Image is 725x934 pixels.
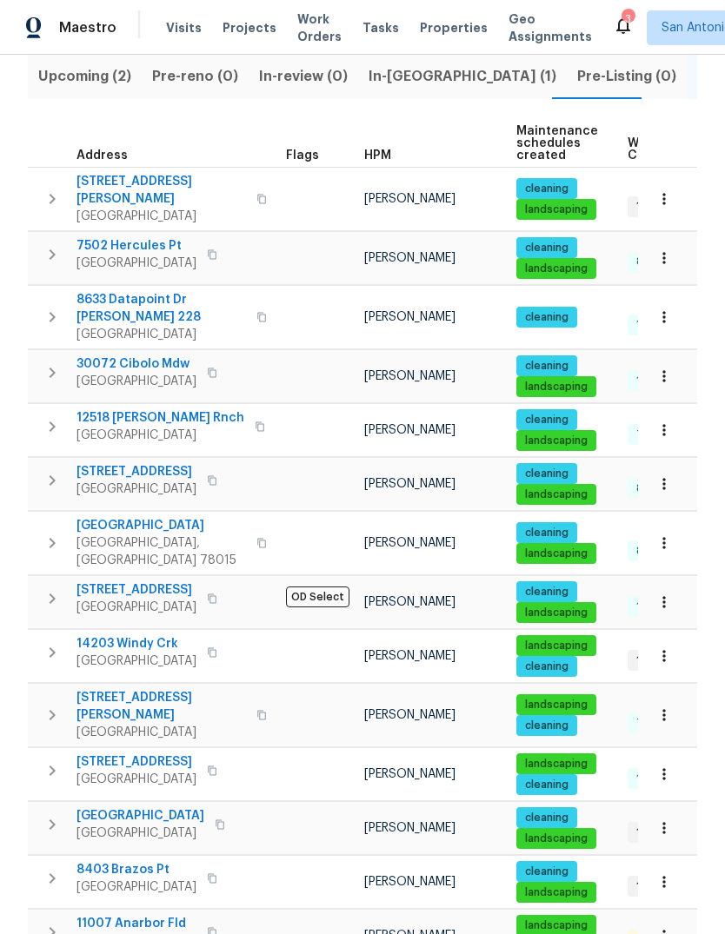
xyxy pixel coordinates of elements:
span: Maestro [59,19,116,36]
span: 1 WIP [629,199,668,214]
span: [GEOGRAPHIC_DATA] [76,373,196,390]
span: 1 WIP [629,879,668,894]
span: [PERSON_NAME] [364,424,456,436]
span: 30072 Cibolo Mdw [76,355,196,373]
span: [GEOGRAPHIC_DATA] [76,517,246,534]
span: cleaning [518,864,575,879]
span: cleaning [518,719,575,733]
span: cleaning [518,526,575,540]
span: 18 Done [629,599,684,614]
span: cleaning [518,182,575,196]
span: [GEOGRAPHIC_DATA], [GEOGRAPHIC_DATA] 78015 [76,534,246,569]
span: 11 Done [629,317,682,332]
span: HPM [364,149,391,162]
span: OD Select [286,586,349,607]
span: landscaping [518,698,595,712]
span: [PERSON_NAME] [364,537,456,549]
span: [PERSON_NAME] [364,650,456,662]
span: landscaping [518,546,595,561]
span: 8 Done [629,481,680,496]
span: Flags [286,149,319,162]
span: 8403 Brazos Pt [76,861,196,878]
span: [PERSON_NAME] [364,822,456,834]
span: [PERSON_NAME] [364,709,456,721]
span: 10 Done [629,772,685,786]
span: landscaping [518,606,595,620]
span: landscaping [518,202,595,217]
span: 1 WIP [629,653,668,668]
span: landscaping [518,262,595,276]
span: Maintenance schedules created [516,125,598,162]
span: [GEOGRAPHIC_DATA] [76,878,196,896]
span: [PERSON_NAME] [364,768,456,780]
span: [STREET_ADDRESS] [76,753,196,771]
span: landscaping [518,639,595,653]
span: Properties [420,19,488,36]
span: landscaping [518,918,595,933]
span: Geo Assignments [509,10,592,45]
span: 8633 Datapoint Dr [PERSON_NAME] 228 [76,291,246,326]
span: 7 Done [629,716,680,731]
span: [STREET_ADDRESS][PERSON_NAME] [76,689,246,724]
span: 1 WIP [629,825,668,840]
span: landscaping [518,434,595,448]
span: cleaning [518,413,575,427]
span: [PERSON_NAME] [364,252,456,264]
span: Work Orders [297,10,342,45]
span: 7502 Hercules Pt [76,237,196,255]
span: [GEOGRAPHIC_DATA] [76,427,244,444]
span: [GEOGRAPHIC_DATA] [76,652,196,670]
span: 14203 Windy Crk [76,635,196,652]
span: cleaning [518,467,575,481]
span: cleaning [518,659,575,674]
span: cleaning [518,811,575,825]
span: cleaning [518,359,575,374]
div: 3 [622,10,634,28]
span: Address [76,149,128,162]
span: cleaning [518,310,575,325]
span: [GEOGRAPHIC_DATA] [76,208,246,225]
span: 8 Done [629,544,680,559]
span: [GEOGRAPHIC_DATA] [76,807,204,825]
span: Projects [223,19,276,36]
span: landscaping [518,831,595,846]
span: [PERSON_NAME] [364,596,456,608]
span: [PERSON_NAME] [364,370,456,382]
span: landscaping [518,885,595,900]
span: 11007 Anarbor Fld [76,915,196,932]
span: [GEOGRAPHIC_DATA] [76,724,246,741]
span: [GEOGRAPHIC_DATA] [76,771,196,788]
span: [PERSON_NAME] [364,876,456,888]
span: [PERSON_NAME] [364,478,456,490]
span: [GEOGRAPHIC_DATA] [76,480,196,498]
span: cleaning [518,585,575,599]
span: [PERSON_NAME] [364,311,456,323]
span: landscaping [518,757,595,772]
span: [STREET_ADDRESS] [76,463,196,480]
span: Tasks [362,22,399,34]
span: [GEOGRAPHIC_DATA] [76,255,196,272]
span: landscaping [518,487,595,502]
span: Pre-Listing (0) [577,64,676,89]
span: 12518 [PERSON_NAME] Rnch [76,409,244,427]
span: Upcoming (2) [38,64,131,89]
span: [GEOGRAPHIC_DATA] [76,326,246,343]
span: [GEOGRAPHIC_DATA] [76,599,196,616]
span: landscaping [518,380,595,394]
span: cleaning [518,241,575,255]
span: cleaning [518,778,575,792]
span: 10 Done [629,374,685,388]
span: In-[GEOGRAPHIC_DATA] (1) [369,64,556,89]
span: Visits [166,19,202,36]
span: [PERSON_NAME] [364,193,456,205]
span: [GEOGRAPHIC_DATA] [76,825,204,842]
span: Pre-reno (0) [152,64,238,89]
span: 7 Done [629,427,680,442]
span: 8 Done [629,255,680,269]
span: In-review (0) [259,64,348,89]
span: [STREET_ADDRESS] [76,581,196,599]
span: [STREET_ADDRESS][PERSON_NAME] [76,173,246,208]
